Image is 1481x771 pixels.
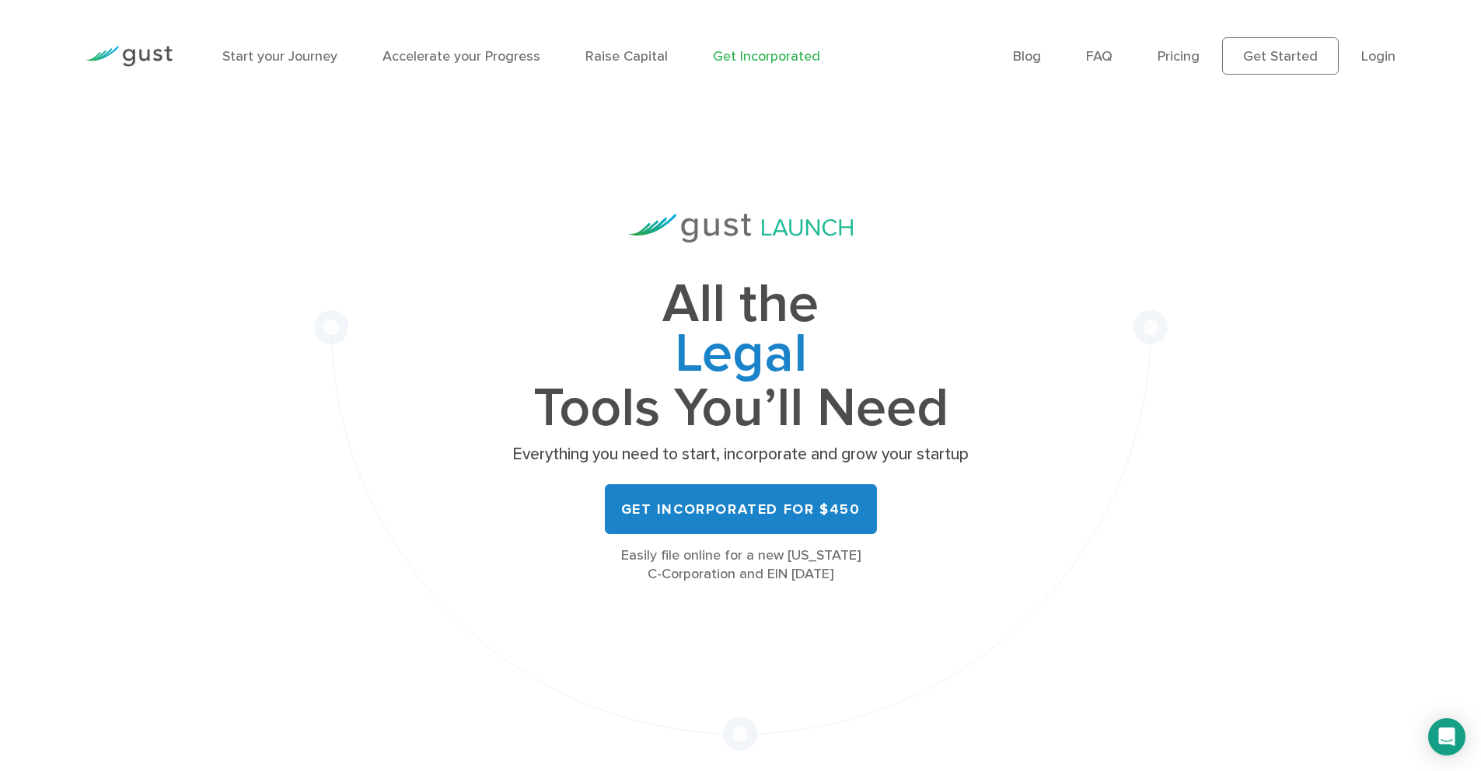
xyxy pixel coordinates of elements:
div: Easily file online for a new [US_STATE] C-Corporation and EIN [DATE] [508,546,974,584]
a: Start your Journey [222,48,337,65]
a: Get Incorporated [713,48,820,65]
a: Accelerate your Progress [382,48,540,65]
img: Gust Launch Logo [629,214,853,242]
p: Everything you need to start, incorporate and grow your startup [508,444,974,466]
img: Gust Logo [86,46,173,67]
a: Blog [1013,48,1041,65]
h1: All the Tools You’ll Need [508,280,974,433]
a: Pricing [1158,48,1200,65]
div: Open Intercom Messenger [1428,718,1465,755]
a: Get Started [1222,37,1339,75]
a: Login [1361,48,1395,65]
a: FAQ [1086,48,1112,65]
a: Get Incorporated for $450 [605,484,877,534]
a: Raise Capital [585,48,668,65]
span: Legal [508,330,974,384]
